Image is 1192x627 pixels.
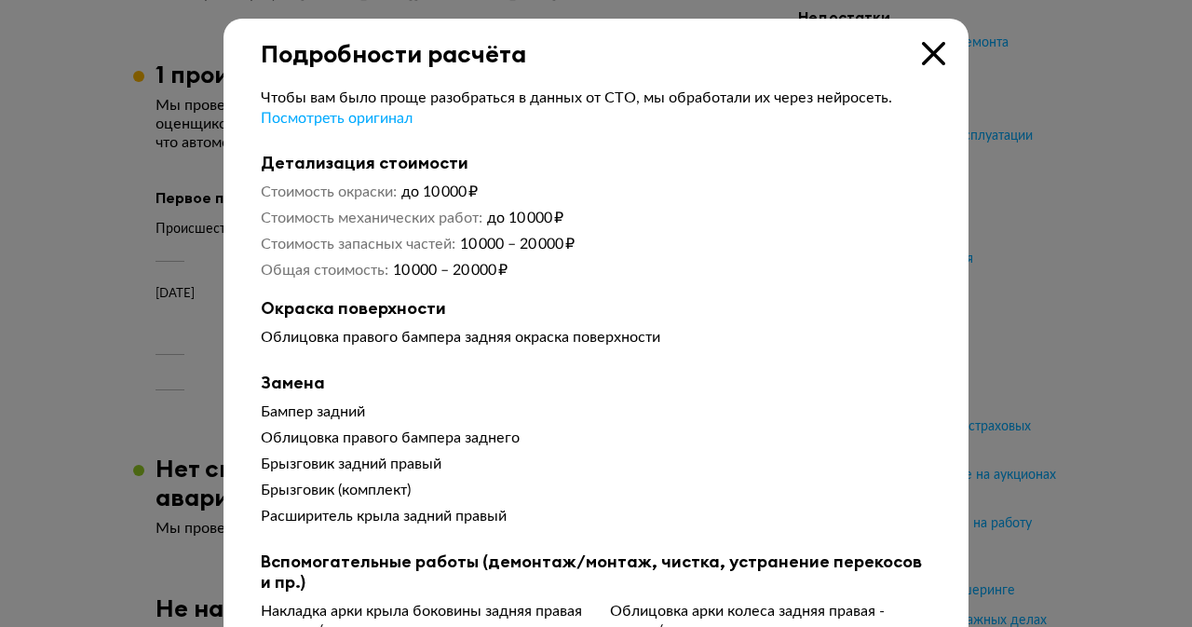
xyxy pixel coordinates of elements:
b: Окраска поверхности [261,298,931,319]
b: Замена [261,373,931,393]
span: 10 000 – 20 000 ₽ [460,237,575,252]
dt: Общая стоимость [261,261,388,279]
span: Посмотреть оригинал [261,111,413,126]
span: до 10 000 ₽ [487,211,563,225]
div: Облицовка правого бампера заднего [261,429,931,447]
span: 10 000 – 20 000 ₽ [393,263,508,278]
div: Облицовка правого бампера задняя окраска поверхности [261,328,931,347]
div: Брызговик (комплект) [261,481,931,499]
div: Бампер задний [261,402,931,421]
div: Подробности расчёта [223,19,968,68]
span: до 10 000 ₽ [401,184,478,199]
dt: Стоимость окраски [261,183,397,201]
dt: Стоимость запасных частей [261,235,455,253]
div: Расширитель крыла задний правый [261,507,931,525]
b: Вспомогательные работы (демонтаж/монтаж, чистка, устранение перекосов и пр.) [261,552,931,593]
dt: Стоимость механических работ [261,209,482,227]
b: Детализация стоимости [261,153,931,173]
div: Брызговик задний правый [261,455,931,473]
span: Чтобы вам было проще разобраться в данных от СТО, мы обработали их через нейросеть. [261,90,892,105]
